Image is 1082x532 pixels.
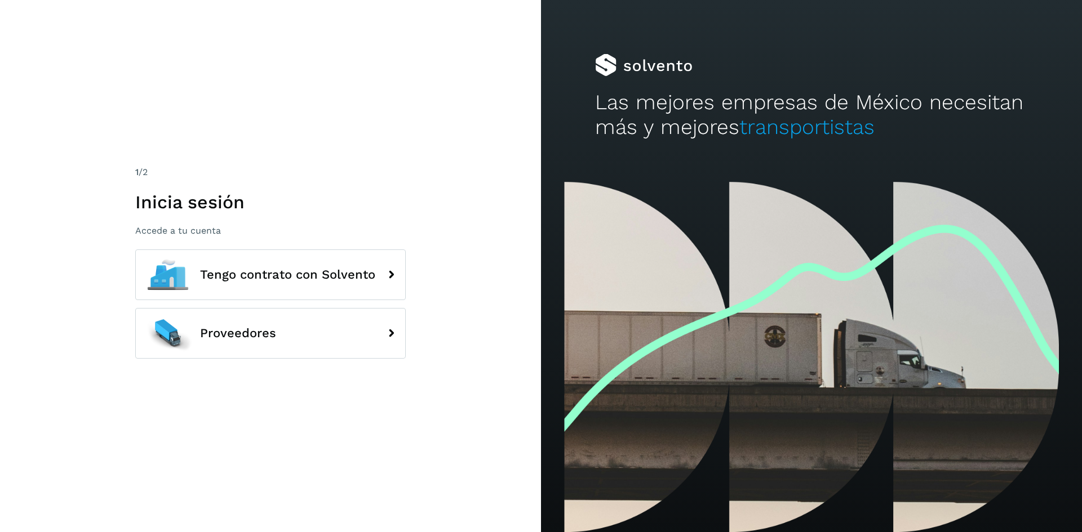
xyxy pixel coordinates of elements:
[739,115,875,139] span: transportistas
[200,327,276,340] span: Proveedores
[135,249,406,300] button: Tengo contrato con Solvento
[200,268,375,281] span: Tengo contrato con Solvento
[135,308,406,359] button: Proveedores
[135,166,406,179] div: /2
[135,191,406,213] h1: Inicia sesión
[135,167,139,177] span: 1
[595,90,1028,140] h2: Las mejores empresas de México necesitan más y mejores
[135,225,406,236] p: Accede a tu cuenta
